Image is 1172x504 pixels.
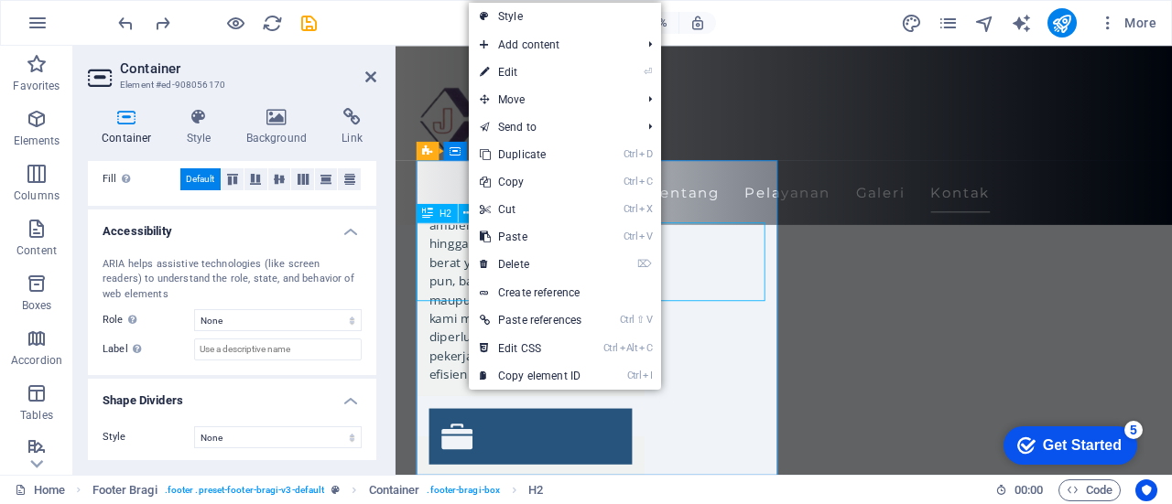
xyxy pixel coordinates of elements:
input: Use a descriptive name [194,338,362,360]
i: ⏎ [644,66,652,78]
a: Ctrl⇧VPaste references [469,306,592,334]
button: pages [938,12,960,34]
label: Fill [103,168,180,190]
i: ⌦ [637,258,652,270]
i: ⇧ [636,314,645,326]
span: Click to select. Double-click to edit [92,479,157,501]
nav: breadcrumb [92,479,544,501]
p: Boxes [22,298,52,313]
i: This element is a customizable preset [331,485,340,495]
i: On resize automatically adjust zoom level to fit chosen device. [689,15,706,31]
a: CtrlCCopy [469,168,592,196]
i: V [646,314,652,326]
p: Columns [14,188,60,203]
button: redo [151,12,173,34]
h4: Background [233,108,329,146]
h4: Link [328,108,376,146]
h4: Accessibility [88,209,376,242]
a: CtrlICopy element ID [469,362,592,390]
a: CtrlXCut [469,196,592,223]
span: Role [103,309,142,331]
button: text_generator [1011,12,1033,34]
h2: Container [120,60,376,77]
span: . footer-bragi-box [427,479,500,501]
span: Click to select. Double-click to edit [369,479,420,501]
button: undo [114,12,136,34]
i: Undo: Change text (Ctrl+Z) [115,13,136,34]
i: I [643,370,652,381]
div: Get Started 5 items remaining, 0% complete [15,9,148,48]
span: : [1027,483,1030,497]
a: Click to cancel selection. Double-click to open Pages [15,479,65,501]
p: Content [16,243,57,258]
span: Add content [469,31,634,59]
i: D [639,148,652,160]
i: Ctrl [624,231,638,242]
a: Style [469,3,661,30]
span: Move [469,86,634,113]
i: Design (Ctrl+Alt+Y) [901,13,922,34]
i: X [639,203,652,215]
a: Send to [469,113,634,141]
button: Code [1058,479,1121,501]
i: Ctrl [603,342,618,354]
a: ⌦Delete [469,251,592,278]
button: reload [261,12,283,34]
button: Default [180,168,221,190]
i: Pages (Ctrl+Alt+S) [938,13,959,34]
div: Get Started [54,20,133,37]
button: publish [1047,8,1077,38]
a: CtrlAltCEdit CSS [469,335,592,362]
i: Publish [1051,13,1072,34]
i: Redo: Paste (Ctrl+Y, ⌘+Y) [152,13,173,34]
button: Usercentrics [1135,479,1157,501]
h4: Style [173,108,233,146]
span: 00 00 [1015,479,1043,501]
i: V [639,231,652,242]
div: ARIA helps assistive technologies (like screen readers) to understand the role, state, and behavi... [103,257,362,303]
span: Default [186,168,214,190]
i: Navigator [974,13,995,34]
span: Style [103,431,126,443]
a: CtrlVPaste [469,223,592,251]
p: Favorites [13,79,60,93]
a: ⏎Edit [469,59,592,86]
h6: Session time [995,479,1044,501]
i: Ctrl [627,370,642,381]
span: More [1099,14,1156,32]
h4: Container [88,108,173,146]
i: Ctrl [620,314,635,326]
div: 5 [136,4,154,22]
span: Code [1067,479,1112,501]
i: C [639,176,652,188]
i: Alt [620,342,638,354]
i: AI Writer [1011,13,1032,34]
i: Ctrl [624,148,638,160]
span: H2 [439,209,451,218]
i: Reload page [262,13,283,34]
i: C [639,342,652,354]
button: navigator [974,12,996,34]
i: Save (Ctrl+S) [298,13,320,34]
p: Elements [14,134,60,148]
i: Ctrl [624,176,638,188]
span: . footer .preset-footer-bragi-v3-default [165,479,325,501]
h3: Element #ed-908056170 [120,77,340,93]
i: Ctrl [624,203,638,215]
label: Label [103,338,194,360]
a: Create reference [469,279,661,306]
p: Accordion [11,353,62,368]
button: design [901,12,923,34]
p: Tables [20,408,53,423]
button: save [298,12,320,34]
span: Click to select. Double-click to edit [528,479,543,501]
button: More [1091,8,1164,38]
h4: Shape Dividers [88,379,376,412]
a: CtrlDDuplicate [469,141,592,168]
